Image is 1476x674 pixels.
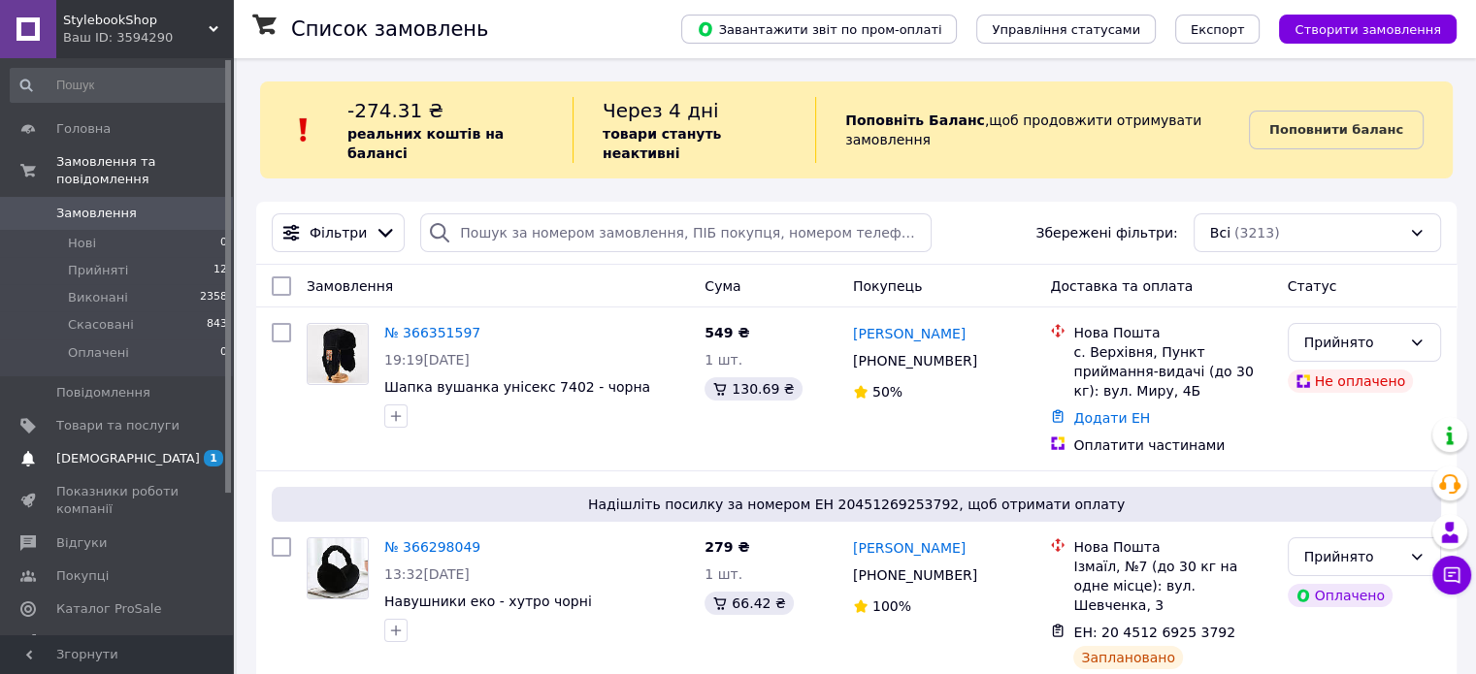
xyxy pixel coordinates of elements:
img: Фото товару [308,538,368,598]
div: Ізмаїл, №7 (до 30 кг на одне місце): вул. Шевченка, 3 [1073,557,1271,615]
span: ЕН: 20 4512 6925 3792 [1073,625,1235,640]
span: Замовлення [307,278,393,294]
span: 549 ₴ [705,325,749,340]
span: Доставка та оплата [1050,278,1193,294]
a: Створити замовлення [1260,20,1457,36]
div: 66.42 ₴ [705,592,793,615]
span: 50% [872,384,902,400]
span: Аналітика [56,633,123,651]
a: [PERSON_NAME] [853,538,966,558]
span: Замовлення [56,205,137,222]
span: Збережені фільтри: [1035,223,1177,242]
span: Надішліть посилку за номером ЕН 20451269253792, щоб отримати оплату [279,495,1433,514]
span: 0 [220,235,227,252]
b: Поповнити баланс [1269,122,1403,137]
span: 1 шт. [705,566,742,582]
a: № 366351597 [384,325,480,340]
span: 279 ₴ [705,539,749,555]
button: Управління статусами [976,15,1156,44]
div: 130.69 ₴ [705,377,802,401]
span: Покупці [56,567,109,585]
img: :exclamation: [289,115,318,144]
span: Cума [705,278,740,294]
span: 2358 [200,289,227,306]
span: StylebookShop [63,12,209,29]
span: Експорт [1191,22,1245,37]
button: Створити замовлення [1279,15,1457,44]
a: Фото товару [307,323,369,385]
a: Шапка вушанка унісекс 7402 - чорна [384,379,650,395]
div: Оплачено [1288,584,1393,607]
h1: Список замовлень [291,17,488,41]
span: Повідомлення [56,384,150,401]
input: Пошук за номером замовлення, ПІБ покупця, номером телефону, Email, номером накладної [420,213,932,252]
a: Поповнити баланс [1249,111,1424,149]
img: Фото товару [308,325,368,382]
a: № 366298049 [384,539,480,555]
span: 13:32[DATE] [384,566,470,582]
div: Оплатити частинами [1073,435,1271,455]
div: Ваш ID: 3594290 [63,29,233,47]
a: Додати ЕН [1073,410,1150,426]
span: Статус [1288,278,1337,294]
span: 843 [207,316,227,334]
span: Скасовані [68,316,134,334]
button: Завантажити звіт по пром-оплаті [681,15,957,44]
span: Оплачені [68,344,129,362]
div: с. Верхівня, Пункт приймання-видачі (до 30 кг): вул. Миру, 4Б [1073,342,1271,401]
span: Створити замовлення [1295,22,1441,37]
span: Виконані [68,289,128,306]
span: Прийняті [68,262,128,279]
span: Каталог ProSale [56,600,161,618]
b: товари стануть неактивні [603,126,721,161]
div: Прийнято [1304,546,1401,567]
span: Покупець [853,278,922,294]
span: 1 [204,450,223,466]
span: 12 [213,262,227,279]
span: Всі [1210,223,1230,242]
div: Заплановано [1073,646,1183,669]
div: Прийнято [1304,332,1401,353]
span: Замовлення та повідомлення [56,153,233,188]
button: Експорт [1175,15,1261,44]
span: 19:19[DATE] [384,352,470,368]
b: реальних коштів на балансі [347,126,504,161]
span: 1 шт. [705,352,742,368]
a: [PERSON_NAME] [853,324,966,343]
span: 0 [220,344,227,362]
span: Завантажити звіт по пром-оплаті [697,20,941,38]
div: [PHONE_NUMBER] [849,562,981,589]
div: Не оплачено [1288,369,1413,393]
span: Показники роботи компанії [56,483,180,518]
span: Відгуки [56,534,107,552]
b: Поповніть Баланс [845,112,985,128]
span: Фільтри [310,223,367,242]
span: Головна [56,120,111,138]
span: Товари та послуги [56,417,180,434]
button: Чат з покупцем [1432,556,1471,594]
a: Фото товару [307,537,369,599]
span: (3213) [1234,225,1280,241]
span: Нові [68,235,96,252]
span: Через 4 дні [603,99,719,122]
span: 100% [872,598,911,614]
div: Нова Пошта [1073,323,1271,342]
div: [PHONE_NUMBER] [849,347,981,374]
div: , щоб продовжити отримувати замовлення [815,97,1249,163]
span: [DEMOGRAPHIC_DATA] [56,450,200,467]
span: -274.31 ₴ [347,99,443,122]
span: Управління статусами [992,22,1140,37]
div: Нова Пошта [1073,537,1271,557]
input: Пошук [10,68,229,103]
a: Навушники еко - хутро чорні [384,594,592,609]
